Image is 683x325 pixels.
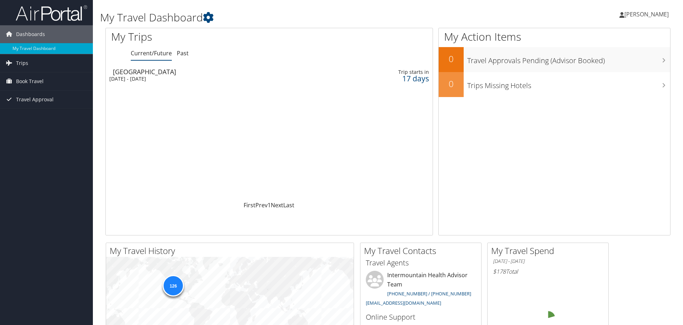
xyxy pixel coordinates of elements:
[366,312,476,322] h3: Online Support
[110,245,354,257] h2: My Travel History
[131,49,172,57] a: Current/Future
[16,25,45,43] span: Dashboards
[111,29,291,44] h1: My Trips
[109,76,315,82] div: [DATE] - [DATE]
[268,201,271,209] a: 1
[439,78,464,90] h2: 0
[271,201,283,209] a: Next
[439,29,670,44] h1: My Action Items
[100,10,484,25] h1: My Travel Dashboard
[366,300,441,306] a: [EMAIL_ADDRESS][DOMAIN_NAME]
[244,201,255,209] a: First
[493,268,603,275] h6: Total
[467,52,670,66] h3: Travel Approvals Pending (Advisor Booked)
[16,91,54,108] span: Travel Approval
[439,47,670,72] a: 0Travel Approvals Pending (Advisor Booked)
[358,75,429,82] div: 17 days
[467,77,670,91] h3: Trips Missing Hotels
[177,49,189,57] a: Past
[113,68,319,75] div: [GEOGRAPHIC_DATA]
[16,72,44,90] span: Book Travel
[364,245,481,257] h2: My Travel Contacts
[16,54,28,72] span: Trips
[362,271,479,309] li: Intermountain Health Advisor Team
[493,258,603,265] h6: [DATE] - [DATE]
[358,69,429,75] div: Trip starts in
[163,275,184,296] div: 126
[366,258,476,268] h3: Travel Agents
[619,4,676,25] a: [PERSON_NAME]
[387,290,471,297] a: [PHONE_NUMBER] / [PHONE_NUMBER]
[491,245,608,257] h2: My Travel Spend
[439,72,670,97] a: 0Trips Missing Hotels
[624,10,669,18] span: [PERSON_NAME]
[255,201,268,209] a: Prev
[439,53,464,65] h2: 0
[283,201,294,209] a: Last
[16,5,87,21] img: airportal-logo.png
[493,268,506,275] span: $178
